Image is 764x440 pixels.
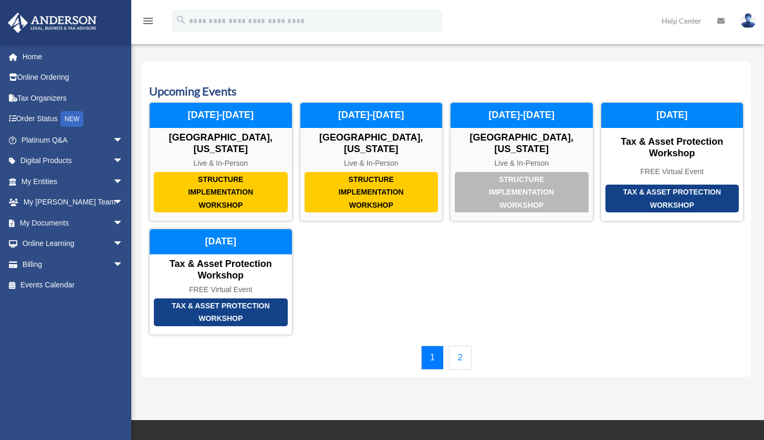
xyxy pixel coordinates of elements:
[7,212,139,233] a: My Documentsarrow_drop_down
[601,136,744,159] div: Tax & Asset Protection Workshop
[601,103,744,128] div: [DATE]
[7,67,139,88] a: Online Ordering
[150,259,292,281] div: Tax & Asset Protection Workshop
[154,298,288,326] div: Tax & Asset Protection Workshop
[7,151,139,171] a: Digital Productsarrow_drop_down
[601,167,744,176] div: FREE Virtual Event
[305,172,438,213] div: Structure Implementation Workshop
[113,151,134,172] span: arrow_drop_down
[421,346,444,370] a: 1
[740,13,756,28] img: User Pic
[113,130,134,151] span: arrow_drop_down
[300,159,443,168] div: Live & In-Person
[149,229,292,335] a: Tax & Asset Protection Workshop Tax & Asset Protection Workshop FREE Virtual Event [DATE]
[150,229,292,254] div: [DATE]
[455,172,589,213] div: Structure Implementation Workshop
[113,171,134,192] span: arrow_drop_down
[7,130,139,151] a: Platinum Q&Aarrow_drop_down
[113,192,134,213] span: arrow_drop_down
[7,88,139,109] a: Tax Organizers
[451,103,593,128] div: [DATE]-[DATE]
[7,233,139,254] a: Online Learningarrow_drop_down
[605,185,739,212] div: Tax & Asset Protection Workshop
[149,102,292,221] a: Structure Implementation Workshop [GEOGRAPHIC_DATA], [US_STATE] Live & In-Person [DATE]-[DATE]
[300,102,443,221] a: Structure Implementation Workshop [GEOGRAPHIC_DATA], [US_STATE] Live & In-Person [DATE]-[DATE]
[300,103,443,128] div: [DATE]-[DATE]
[449,346,472,370] a: 2
[142,18,154,27] a: menu
[450,102,593,221] a: Structure Implementation Workshop [GEOGRAPHIC_DATA], [US_STATE] Live & In-Person [DATE]-[DATE]
[154,172,288,213] div: Structure Implementation Workshop
[7,109,139,130] a: Order StatusNEW
[451,159,593,168] div: Live & In-Person
[7,192,139,213] a: My [PERSON_NAME] Teamarrow_drop_down
[113,254,134,275] span: arrow_drop_down
[7,275,134,296] a: Events Calendar
[60,111,83,127] div: NEW
[113,233,134,255] span: arrow_drop_down
[601,102,744,221] a: Tax & Asset Protection Workshop Tax & Asset Protection Workshop FREE Virtual Event [DATE]
[150,159,292,168] div: Live & In-Person
[7,46,139,67] a: Home
[142,15,154,27] i: menu
[113,212,134,234] span: arrow_drop_down
[175,14,187,26] i: search
[150,285,292,294] div: FREE Virtual Event
[5,13,100,33] img: Anderson Advisors Platinum Portal
[149,83,744,100] h3: Upcoming Events
[150,103,292,128] div: [DATE]-[DATE]
[7,171,139,192] a: My Entitiesarrow_drop_down
[150,132,292,155] div: [GEOGRAPHIC_DATA], [US_STATE]
[451,132,593,155] div: [GEOGRAPHIC_DATA], [US_STATE]
[300,132,443,155] div: [GEOGRAPHIC_DATA], [US_STATE]
[7,254,139,275] a: Billingarrow_drop_down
